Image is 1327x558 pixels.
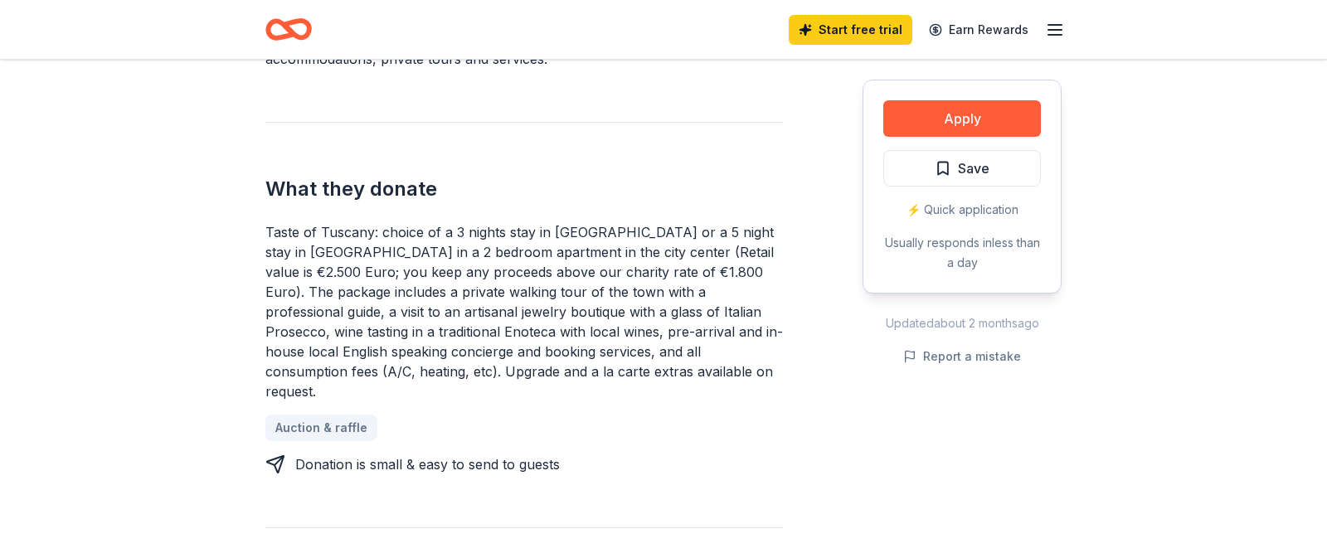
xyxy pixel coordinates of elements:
a: Earn Rewards [919,15,1038,45]
button: Apply [883,100,1041,137]
a: Start free trial [789,15,912,45]
div: Updated about 2 months ago [863,313,1062,333]
div: Taste of Tuscany: choice of a 3 nights stay in [GEOGRAPHIC_DATA] or a 5 night stay in [GEOGRAPHIC... [265,222,783,401]
h2: What they donate [265,176,783,202]
div: Usually responds in less than a day [883,233,1041,273]
button: Report a mistake [903,347,1021,366]
div: ⚡️ Quick application [883,200,1041,220]
a: Home [265,10,312,49]
span: Save [958,158,989,179]
div: Donation is small & easy to send to guests [295,454,560,474]
button: Save [883,150,1041,187]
